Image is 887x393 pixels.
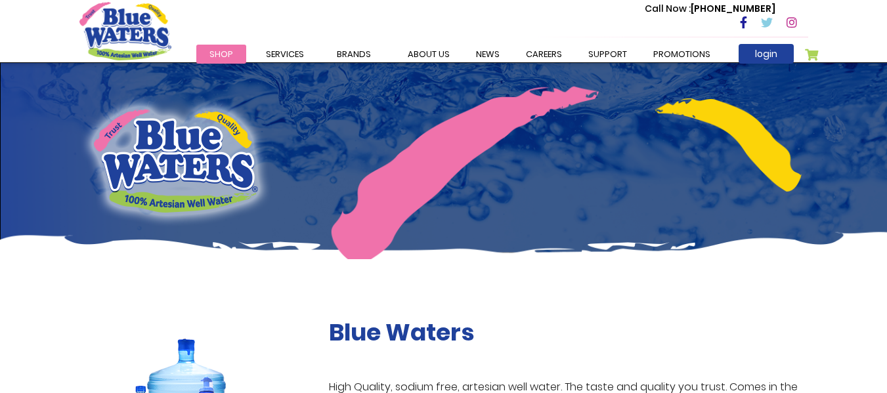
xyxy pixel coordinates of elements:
a: login [739,44,794,64]
a: support [575,45,640,64]
span: Brands [337,48,371,60]
h2: Blue Waters [329,318,808,346]
a: Brands [324,45,384,64]
a: News [463,45,513,64]
span: Shop [209,48,233,60]
a: about us [395,45,463,64]
a: store logo [79,2,171,60]
span: Call Now : [645,2,691,15]
a: Shop [196,45,246,64]
a: careers [513,45,575,64]
span: Services [266,48,304,60]
p: [PHONE_NUMBER] [645,2,775,16]
a: Promotions [640,45,724,64]
a: Services [253,45,317,64]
